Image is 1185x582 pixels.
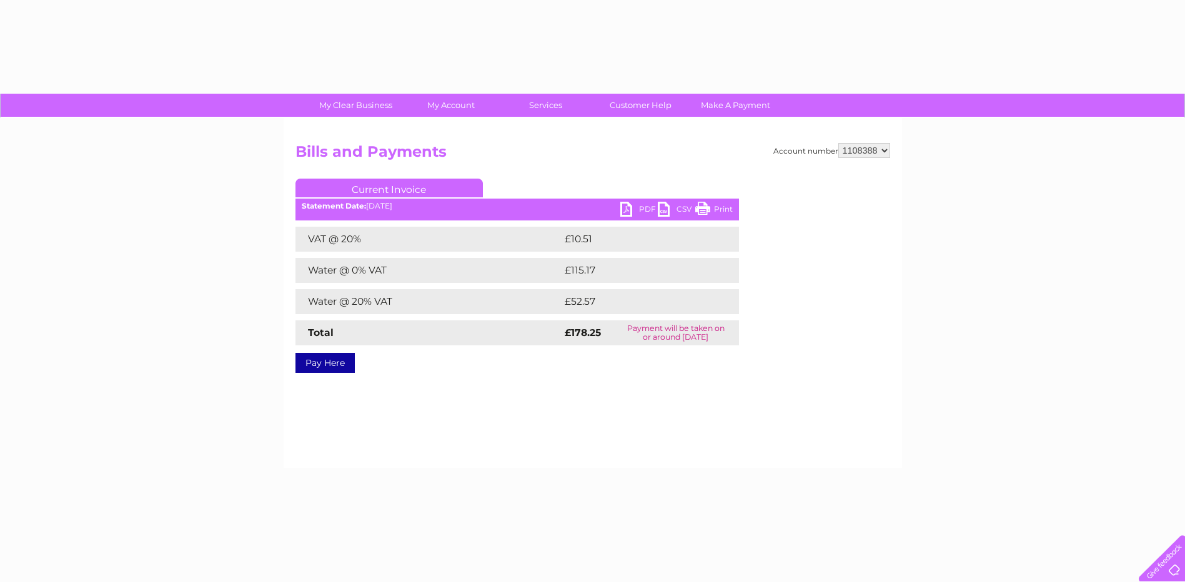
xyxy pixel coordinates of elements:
[295,143,890,167] h2: Bills and Payments
[295,227,562,252] td: VAT @ 20%
[399,94,502,117] a: My Account
[620,202,658,220] a: PDF
[613,320,738,345] td: Payment will be taken on or around [DATE]
[562,227,711,252] td: £10.51
[773,143,890,158] div: Account number
[658,202,695,220] a: CSV
[308,327,334,338] strong: Total
[565,327,601,338] strong: £178.25
[562,289,713,314] td: £52.57
[295,353,355,373] a: Pay Here
[494,94,597,117] a: Services
[589,94,692,117] a: Customer Help
[295,202,739,210] div: [DATE]
[562,258,713,283] td: £115.17
[295,258,562,283] td: Water @ 0% VAT
[295,179,483,197] a: Current Invoice
[304,94,407,117] a: My Clear Business
[302,201,366,210] b: Statement Date:
[695,202,733,220] a: Print
[684,94,787,117] a: Make A Payment
[295,289,562,314] td: Water @ 20% VAT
